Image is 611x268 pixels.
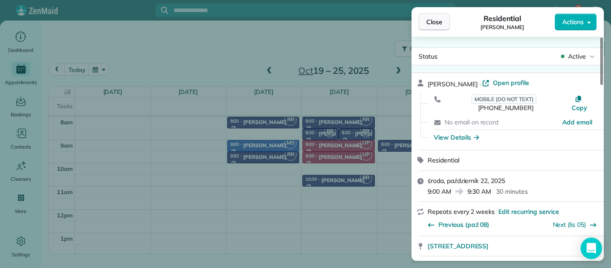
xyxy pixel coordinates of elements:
span: · [478,81,483,88]
span: Active [568,52,586,61]
span: Residential [484,13,522,24]
span: środa, październik 22, 2025 [428,177,505,185]
span: Close [426,17,442,26]
span: Actions [562,17,584,26]
a: Add email [562,118,592,127]
span: [PERSON_NAME] [480,24,524,31]
a: Next (lis 05) [553,221,586,229]
span: No email on record [445,118,498,126]
span: [STREET_ADDRESS] [428,242,488,251]
span: [PERSON_NAME] [428,80,478,88]
span: Residential [428,156,459,164]
span: Status [419,52,437,60]
span: MOBILE (DO NOT TEXT) [471,94,536,104]
span: 9:00 AM [428,187,451,196]
div: Open Intercom Messenger [581,238,602,259]
a: Open profile [482,78,529,87]
button: Previous (paź 08) [428,220,489,229]
span: Repeats every 2 weeks [428,208,495,216]
button: View Details [434,133,479,142]
span: [PHONE_NUMBER] [478,104,533,112]
span: Previous (paź 08) [438,220,489,229]
span: Edit recurring service [498,207,559,216]
button: Close [419,13,450,30]
span: Copy [572,104,587,112]
a: MOBILE (DO NOT TEXT)[PHONE_NUMBER] [445,94,567,112]
p: 30 minutes [496,187,528,196]
span: Open profile [493,78,529,87]
button: Copy [567,94,592,112]
span: 9:30 AM [467,187,491,196]
button: Next (lis 05) [553,220,597,229]
a: [STREET_ADDRESS] [428,242,598,251]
